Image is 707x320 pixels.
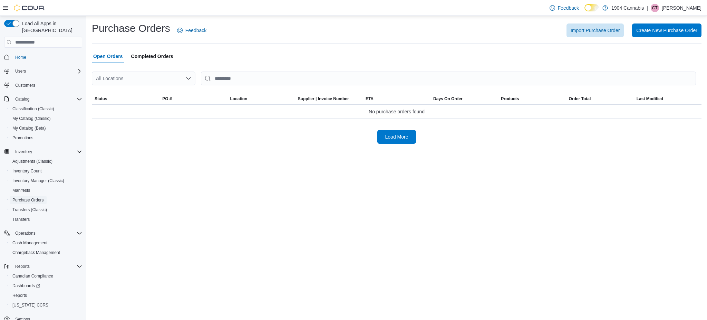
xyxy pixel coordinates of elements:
[10,301,51,309] a: [US_STATE] CCRS
[12,53,82,61] span: Home
[363,93,430,104] button: ETA
[12,229,38,237] button: Operations
[433,96,463,102] span: Days On Order
[10,105,82,113] span: Classification (Classic)
[92,21,170,35] h1: Purchase Orders
[93,49,123,63] span: Open Orders
[7,300,85,310] button: [US_STATE] CCRS
[19,20,82,34] span: Load All Apps in [GEOGRAPHIC_DATA]
[10,282,43,290] a: Dashboards
[10,124,49,132] a: My Catalog (Beta)
[12,125,46,131] span: My Catalog (Beta)
[385,133,408,140] span: Load More
[10,239,82,247] span: Cash Management
[92,93,159,104] button: Status
[558,4,579,11] span: Feedback
[10,177,82,185] span: Inventory Manager (Classic)
[12,262,82,271] span: Reports
[584,11,585,12] span: Dark Mode
[7,195,85,205] button: Purchase Orders
[1,80,85,90] button: Customers
[10,272,82,280] span: Canadian Compliance
[12,250,60,255] span: Chargeback Management
[7,215,85,224] button: Transfers
[15,149,32,154] span: Inventory
[369,107,425,116] span: No purchase orders found
[377,130,416,144] button: Load More
[15,264,30,269] span: Reports
[12,197,44,203] span: Purchase Orders
[12,262,32,271] button: Reports
[15,230,36,236] span: Operations
[566,93,634,104] button: Order Total
[10,239,50,247] a: Cash Management
[10,196,47,204] a: Purchase Orders
[10,124,82,132] span: My Catalog (Beta)
[12,67,29,75] button: Users
[10,206,50,214] a: Transfers (Classic)
[7,186,85,195] button: Manifests
[10,114,54,123] a: My Catalog (Classic)
[10,134,36,142] a: Promotions
[10,157,82,166] span: Adjustments (Classic)
[15,55,26,60] span: Home
[571,27,620,34] span: Import Purchase Order
[7,248,85,257] button: Chargeback Management
[12,207,47,213] span: Transfers (Classic)
[10,196,82,204] span: Purchase Orders
[10,215,32,224] a: Transfers
[569,96,591,102] span: Order Total
[131,49,173,63] span: Completed Orders
[10,186,33,195] a: Manifests
[10,272,56,280] a: Canadian Compliance
[298,96,349,102] span: Supplier | Invoice Number
[230,96,247,102] span: Location
[12,229,82,237] span: Operations
[7,176,85,186] button: Inventory Manager (Classic)
[7,166,85,176] button: Inventory Count
[186,76,191,81] button: Open list of options
[10,206,82,214] span: Transfers (Classic)
[1,94,85,104] button: Catalog
[12,81,38,90] a: Customers
[7,281,85,291] a: Dashboards
[611,4,644,12] p: 1904 Cannabis
[159,93,227,104] button: PO #
[10,248,63,257] a: Chargeback Management
[7,157,85,166] button: Adjustments (Classic)
[12,293,27,298] span: Reports
[7,104,85,114] button: Classification (Classic)
[501,96,519,102] span: Products
[430,93,498,104] button: Days On Order
[201,72,696,85] input: This is a search bar. After typing your query, hit enter to filter the results lower in the page.
[7,123,85,133] button: My Catalog (Beta)
[295,93,363,104] button: Supplier | Invoice Number
[10,282,82,290] span: Dashboards
[12,135,33,141] span: Promotions
[10,248,82,257] span: Chargeback Management
[12,159,52,164] span: Adjustments (Classic)
[12,273,53,279] span: Canadian Compliance
[636,27,697,34] span: Create New Purchase Order
[652,4,658,12] span: CT
[14,4,45,11] img: Cova
[651,4,659,12] div: Cody Tomlinson
[12,217,30,222] span: Transfers
[10,291,82,300] span: Reports
[12,81,82,90] span: Customers
[10,177,67,185] a: Inventory Manager (Classic)
[7,114,85,123] button: My Catalog (Classic)
[10,291,30,300] a: Reports
[10,215,82,224] span: Transfers
[10,186,82,195] span: Manifests
[15,83,35,88] span: Customers
[12,95,82,103] span: Catalog
[1,66,85,76] button: Users
[95,96,107,102] span: Status
[12,283,40,289] span: Dashboards
[632,23,701,37] button: Create New Purchase Order
[12,106,54,112] span: Classification (Classic)
[15,68,26,74] span: Users
[566,23,624,37] button: Import Purchase Order
[662,4,701,12] p: [PERSON_NAME]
